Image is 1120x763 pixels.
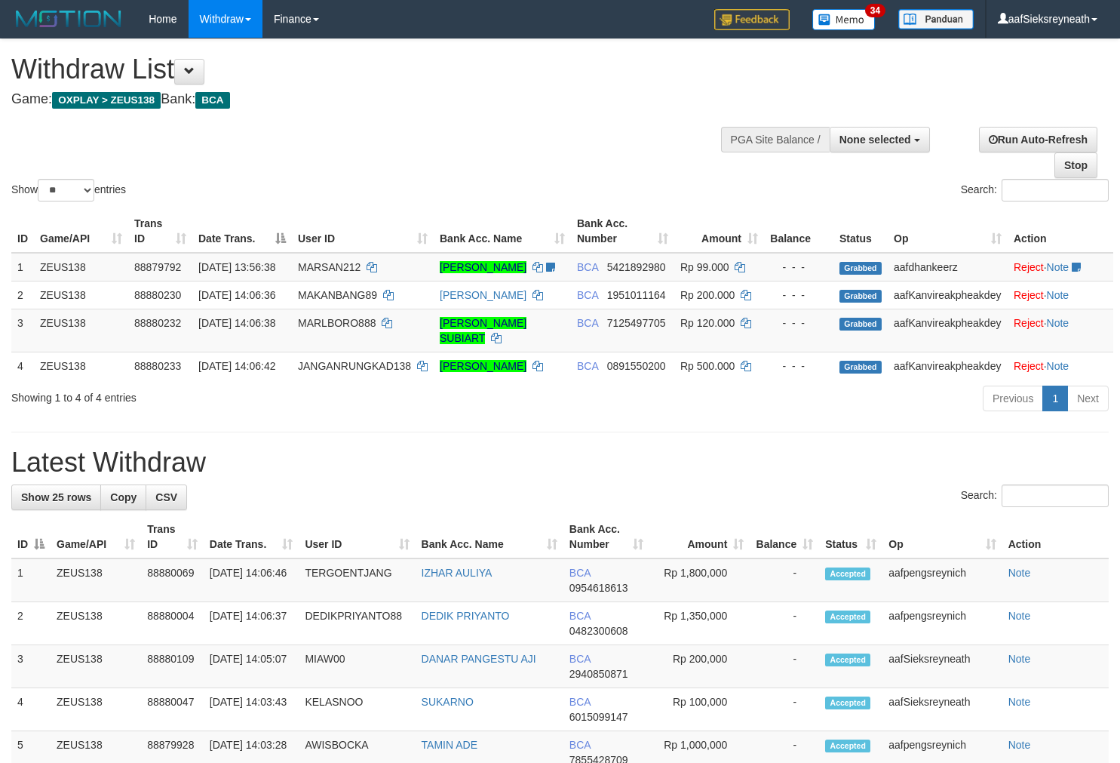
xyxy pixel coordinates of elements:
h1: Latest Withdraw [11,448,1109,478]
td: aafpengsreynich [882,602,1002,645]
a: Note [1047,317,1069,329]
th: Amount: activate to sort column ascending [649,515,750,558]
span: 88880232 [134,317,181,329]
td: aafSieksreyneath [882,688,1002,731]
td: 4 [11,688,51,731]
span: 88879792 [134,261,181,273]
th: ID: activate to sort column descending [11,515,51,558]
input: Search: [1002,179,1109,202]
a: Next [1067,386,1109,411]
td: Rp 1,350,000 [649,602,750,645]
td: 4 [11,352,34,380]
span: [DATE] 14:06:42 [198,360,275,372]
a: Note [1047,289,1069,301]
span: Copy 0954618613 to clipboard [569,582,628,594]
a: Note [1008,739,1031,751]
th: Balance: activate to sort column ascending [750,515,819,558]
span: Rp 120.000 [680,317,735,329]
select: Showentries [38,179,94,202]
span: Copy 0891550200 to clipboard [607,360,666,372]
span: MARSAN212 [298,261,361,273]
span: BCA [195,92,229,109]
td: - [750,558,819,602]
th: Game/API: activate to sort column ascending [51,515,141,558]
button: None selected [830,127,930,152]
td: [DATE] 14:06:37 [204,602,299,645]
span: Rp 200.000 [680,289,735,301]
div: Showing 1 to 4 of 4 entries [11,384,456,405]
th: Status [833,210,888,253]
label: Search: [961,485,1109,507]
td: aafSieksreyneath [882,645,1002,688]
span: BCA [569,739,591,751]
td: ZEUS138 [51,558,141,602]
td: · [1008,281,1113,309]
th: User ID: activate to sort column ascending [292,210,434,253]
span: 88880233 [134,360,181,372]
th: Bank Acc. Number: activate to sort column ascending [563,515,650,558]
th: Date Trans.: activate to sort column descending [192,210,292,253]
span: [DATE] 14:06:36 [198,289,275,301]
td: ZEUS138 [34,281,128,309]
td: ZEUS138 [34,309,128,352]
th: Bank Acc. Name: activate to sort column ascending [434,210,571,253]
span: Copy 7125497705 to clipboard [607,317,666,329]
span: CSV [155,491,177,503]
a: Note [1008,696,1031,708]
th: Balance [764,210,833,253]
td: KELASNOO [299,688,415,731]
th: Trans ID: activate to sort column ascending [128,210,192,253]
span: Rp 500.000 [680,360,735,372]
span: JANGANRUNGKAD138 [298,360,411,372]
span: OXPLAY > ZEUS138 [52,92,161,109]
span: BCA [577,289,598,301]
a: TAMIN ADE [422,739,477,751]
span: Copy 5421892980 to clipboard [607,261,666,273]
th: Amount: activate to sort column ascending [674,210,764,253]
span: None selected [839,134,911,146]
span: BCA [569,610,591,622]
td: · [1008,309,1113,352]
a: [PERSON_NAME] SUBIART [440,317,526,344]
td: [DATE] 14:05:07 [204,645,299,688]
a: Note [1008,653,1031,665]
label: Search: [961,179,1109,202]
a: Note [1008,567,1031,579]
div: - - - [770,288,827,303]
th: Status: activate to sort column ascending [819,515,882,558]
th: Op: activate to sort column ascending [882,515,1002,558]
td: aafKanvireakpheakdey [888,309,1008,352]
td: aafKanvireakpheakdey [888,352,1008,380]
td: 88880109 [141,645,204,688]
a: [PERSON_NAME] [440,289,526,301]
th: Op: activate to sort column ascending [888,210,1008,253]
td: ZEUS138 [51,688,141,731]
a: Note [1008,610,1031,622]
span: 34 [865,4,885,17]
td: 3 [11,309,34,352]
td: - [750,602,819,645]
td: MIAW00 [299,645,415,688]
th: Trans ID: activate to sort column ascending [141,515,204,558]
td: - [750,688,819,731]
a: Reject [1014,360,1044,372]
td: TERGOENTJANG [299,558,415,602]
span: BCA [569,696,591,708]
span: Show 25 rows [21,491,91,503]
td: · [1008,253,1113,282]
a: Show 25 rows [11,485,101,510]
div: PGA Site Balance / [721,127,830,152]
a: Stop [1054,152,1097,178]
th: Bank Acc. Name: activate to sort column ascending [416,515,563,558]
td: ZEUS138 [34,352,128,380]
a: [PERSON_NAME] [440,261,526,273]
td: aafdhankeerz [888,253,1008,282]
td: 1 [11,558,51,602]
a: Note [1047,261,1069,273]
td: ZEUS138 [51,602,141,645]
span: BCA [569,567,591,579]
span: Accepted [825,611,870,623]
a: 1 [1042,386,1068,411]
th: Bank Acc. Number: activate to sort column ascending [571,210,674,253]
span: Accepted [825,697,870,709]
